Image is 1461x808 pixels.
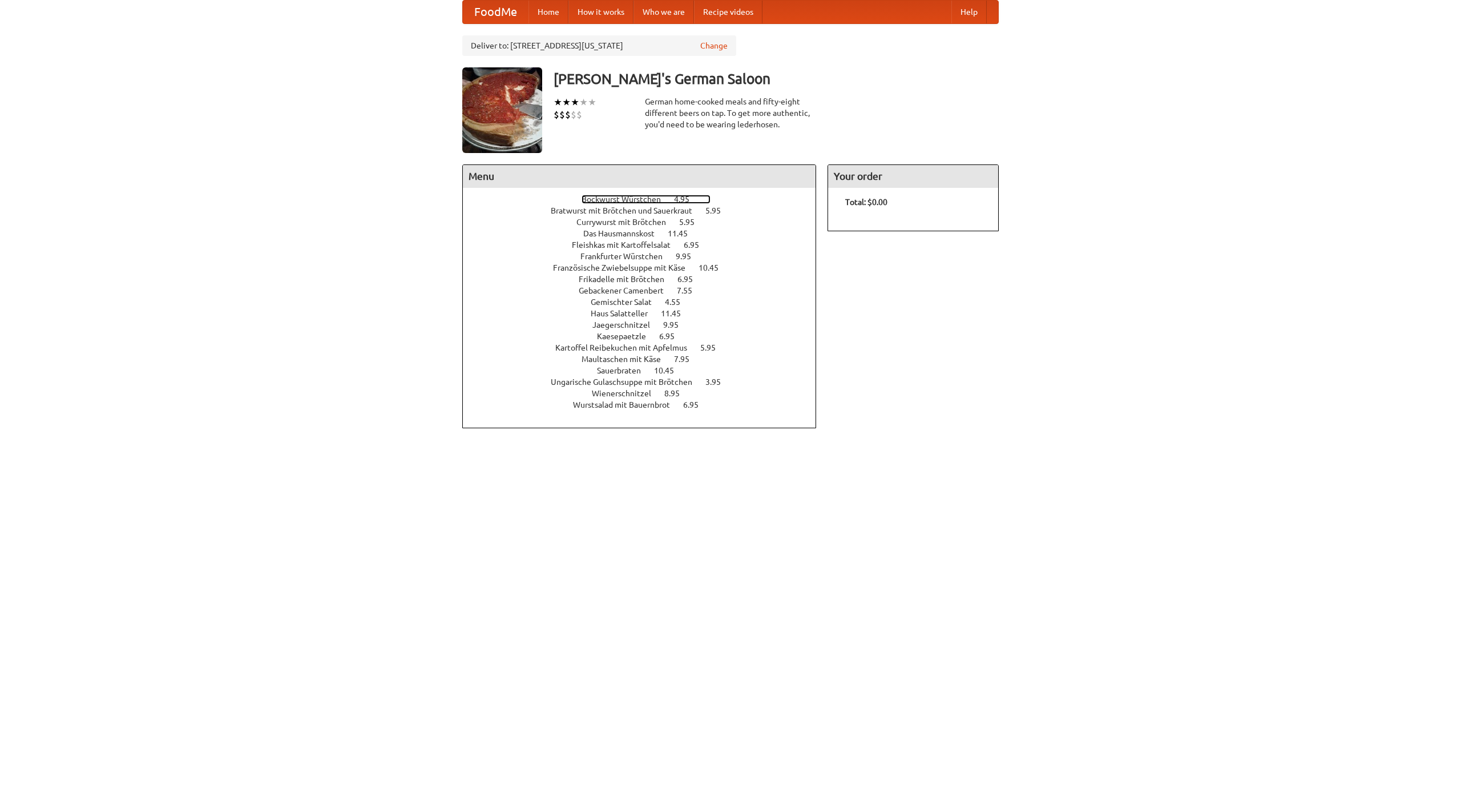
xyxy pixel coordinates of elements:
[676,252,703,261] span: 9.95
[559,108,565,121] li: $
[554,67,999,90] h3: [PERSON_NAME]'s German Saloon
[553,263,697,272] span: Französische Zwiebelsuppe mit Käse
[551,206,742,215] a: Bratwurst mit Brötchen und Sauerkraut 5.95
[580,252,674,261] span: Frankfurter Würstchen
[705,206,732,215] span: 5.95
[582,195,672,204] span: Bockwurst Würstchen
[700,343,727,352] span: 5.95
[463,1,528,23] a: FoodMe
[845,198,887,207] b: Total: $0.00
[573,400,681,409] span: Wurstsalad mit Bauernbrot
[583,229,709,238] a: Das Hausmannskost 11.45
[565,108,571,121] li: $
[579,286,675,295] span: Gebackener Camenbert
[462,35,736,56] div: Deliver to: [STREET_ADDRESS][US_STATE]
[551,377,742,387] a: Ungarische Gulaschsuppe mit Brötchen 3.95
[592,320,661,329] span: Jaegerschnitzel
[591,298,701,307] a: Gemischter Salat 4.55
[562,96,571,108] li: ★
[576,218,677,227] span: Currywurst mit Brötchen
[683,400,710,409] span: 6.95
[583,229,666,238] span: Das Hausmannskost
[677,286,704,295] span: 7.55
[674,355,701,364] span: 7.95
[659,332,686,341] span: 6.95
[579,275,714,284] a: Frikadelle mit Brötchen 6.95
[592,389,701,398] a: Wienerschnitzel 8.95
[597,366,652,375] span: Sauerbraten
[597,332,696,341] a: Kaesepaetzle 6.95
[679,218,706,227] span: 5.95
[592,389,663,398] span: Wienerschnitzel
[579,286,713,295] a: Gebackener Camenbert 7.55
[591,309,659,318] span: Haus Salatteller
[554,96,562,108] li: ★
[579,275,676,284] span: Frikadelle mit Brötchen
[571,96,579,108] li: ★
[705,377,732,387] span: 3.95
[551,206,704,215] span: Bratwurst mit Brötchen und Sauerkraut
[661,309,692,318] span: 11.45
[582,355,672,364] span: Maultaschen mit Käse
[463,165,816,188] h4: Menu
[645,96,816,130] div: German home-cooked meals and fifty-eight different beers on tap. To get more authentic, you'd nee...
[553,263,740,272] a: Französische Zwiebelsuppe mit Käse 10.45
[551,377,704,387] span: Ungarische Gulaschsuppe mit Brötchen
[668,229,699,238] span: 11.45
[580,252,712,261] a: Frankfurter Würstchen 9.95
[528,1,568,23] a: Home
[597,366,695,375] a: Sauerbraten 10.45
[571,108,576,121] li: $
[665,298,692,307] span: 4.55
[828,165,998,188] h4: Your order
[568,1,633,23] a: How it works
[555,343,699,352] span: Kartoffel Reibekuchen mit Apfelmus
[664,389,691,398] span: 8.95
[694,1,762,23] a: Recipe videos
[582,355,711,364] a: Maultaschen mit Käse 7.95
[591,298,663,307] span: Gemischter Salat
[579,96,588,108] li: ★
[588,96,596,108] li: ★
[684,240,711,250] span: 6.95
[555,343,737,352] a: Kartoffel Reibekuchen mit Apfelmus 5.95
[572,240,682,250] span: Fleishkas mit Kartoffelsalat
[592,320,700,329] a: Jaegerschnitzel 9.95
[674,195,701,204] span: 4.95
[582,195,711,204] a: Bockwurst Würstchen 4.95
[554,108,559,121] li: $
[591,309,702,318] a: Haus Salatteller 11.45
[699,263,730,272] span: 10.45
[597,332,657,341] span: Kaesepaetzle
[576,218,716,227] a: Currywurst mit Brötchen 5.95
[677,275,704,284] span: 6.95
[462,67,542,153] img: angular.jpg
[576,108,582,121] li: $
[573,400,720,409] a: Wurstsalad mit Bauernbrot 6.95
[951,1,987,23] a: Help
[700,40,728,51] a: Change
[633,1,694,23] a: Who we are
[654,366,685,375] span: 10.45
[663,320,690,329] span: 9.95
[572,240,720,250] a: Fleishkas mit Kartoffelsalat 6.95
